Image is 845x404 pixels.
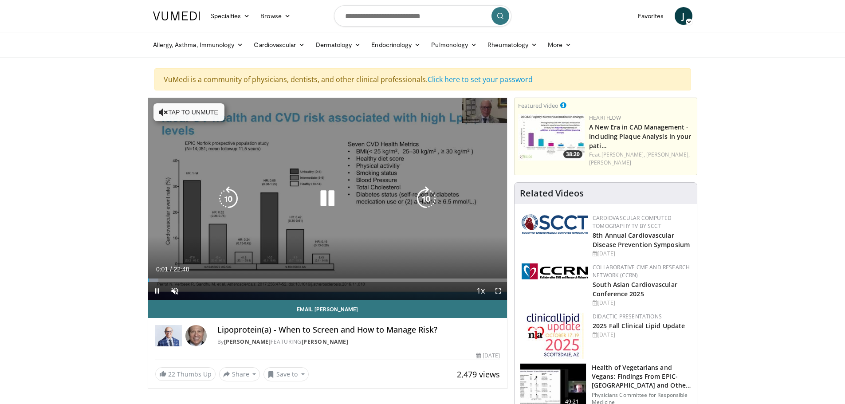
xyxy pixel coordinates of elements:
[366,36,426,54] a: Endocrinology
[518,114,585,161] img: 738d0e2d-290f-4d89-8861-908fb8b721dc.150x105_q85_crop-smart_upscale.jpg
[217,325,500,335] h4: Lipoprotein(a) - When to Screen and How to Manage Risk?
[589,123,691,150] a: A New Era in CAD Management - including Plaque Analysis in your pati…
[168,370,175,378] span: 22
[472,282,489,300] button: Playback Rate
[593,299,690,307] div: [DATE]
[148,278,507,282] div: Progress Bar
[224,338,271,345] a: [PERSON_NAME]
[148,300,507,318] a: Email [PERSON_NAME]
[593,250,690,258] div: [DATE]
[310,36,366,54] a: Dermatology
[170,266,172,273] span: /
[476,352,500,360] div: [DATE]
[675,7,692,25] a: J
[334,5,511,27] input: Search topics, interventions
[527,313,584,359] img: d65bce67-f81a-47c5-b47d-7b8806b59ca8.jpg.150x105_q85_autocrop_double_scale_upscale_version-0.2.jpg
[302,338,349,345] a: [PERSON_NAME]
[185,325,207,346] img: Avatar
[428,75,533,84] a: Click here to set your password
[154,68,691,90] div: VuMedi is a community of physicians, dentists, and other clinical professionals.
[482,36,542,54] a: Rheumatology
[166,282,184,300] button: Unmute
[148,36,249,54] a: Allergy, Asthma, Immunology
[593,280,677,298] a: South Asian Cardiovascular Conference 2025
[593,331,690,339] div: [DATE]
[153,103,224,121] button: Tap to unmute
[522,214,588,234] img: 51a70120-4f25-49cc-93a4-67582377e75f.png.150x105_q85_autocrop_double_scale_upscale_version-0.2.png
[601,151,645,158] a: [PERSON_NAME],
[219,367,260,381] button: Share
[426,36,482,54] a: Pulmonology
[248,36,310,54] a: Cardiovascular
[148,98,507,300] video-js: Video Player
[563,150,582,158] span: 38:20
[489,282,507,300] button: Fullscreen
[155,367,216,381] a: 22 Thumbs Up
[593,214,672,230] a: Cardiovascular Computed Tomography TV by SCCT
[518,102,558,110] small: Featured Video
[156,266,168,273] span: 0:01
[263,367,309,381] button: Save to
[646,151,690,158] a: [PERSON_NAME],
[589,114,621,122] a: Heartflow
[589,151,693,167] div: Feat.
[593,231,690,249] a: 8th Annual Cardiovascular Disease Prevention Symposium
[520,188,584,199] h4: Related Videos
[255,7,296,25] a: Browse
[518,114,585,161] a: 38:20
[633,7,669,25] a: Favorites
[217,338,500,346] div: By FEATURING
[522,263,588,279] img: a04ee3ba-8487-4636-b0fb-5e8d268f3737.png.150x105_q85_autocrop_double_scale_upscale_version-0.2.png
[593,313,690,321] div: Didactic Presentations
[593,322,685,330] a: 2025 Fall Clinical Lipid Update
[593,263,690,279] a: Collaborative CME and Research Network (CCRN)
[457,369,500,380] span: 2,479 views
[155,325,182,346] img: Dr. Robert S. Rosenson
[153,12,200,20] img: VuMedi Logo
[173,266,189,273] span: 22:48
[148,282,166,300] button: Pause
[542,36,577,54] a: More
[589,159,631,166] a: [PERSON_NAME]
[592,363,692,390] h3: Health of Vegetarians and Vegans: Findings From EPIC-[GEOGRAPHIC_DATA] and Othe…
[205,7,255,25] a: Specialties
